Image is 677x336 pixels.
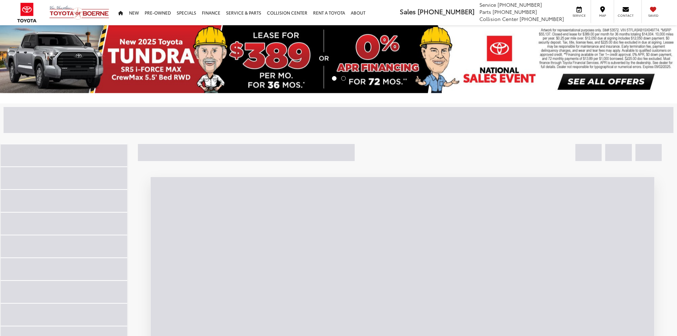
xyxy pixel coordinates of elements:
[479,15,518,22] span: Collision Center
[595,13,610,18] span: Map
[498,1,542,8] span: [PHONE_NUMBER]
[479,1,496,8] span: Service
[571,13,587,18] span: Service
[645,13,661,18] span: Saved
[493,8,537,15] span: [PHONE_NUMBER]
[49,5,109,20] img: Vic Vaughan Toyota of Boerne
[479,8,491,15] span: Parts
[418,7,474,16] span: [PHONE_NUMBER]
[520,15,564,22] span: [PHONE_NUMBER]
[400,7,416,16] span: Sales
[618,13,634,18] span: Contact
